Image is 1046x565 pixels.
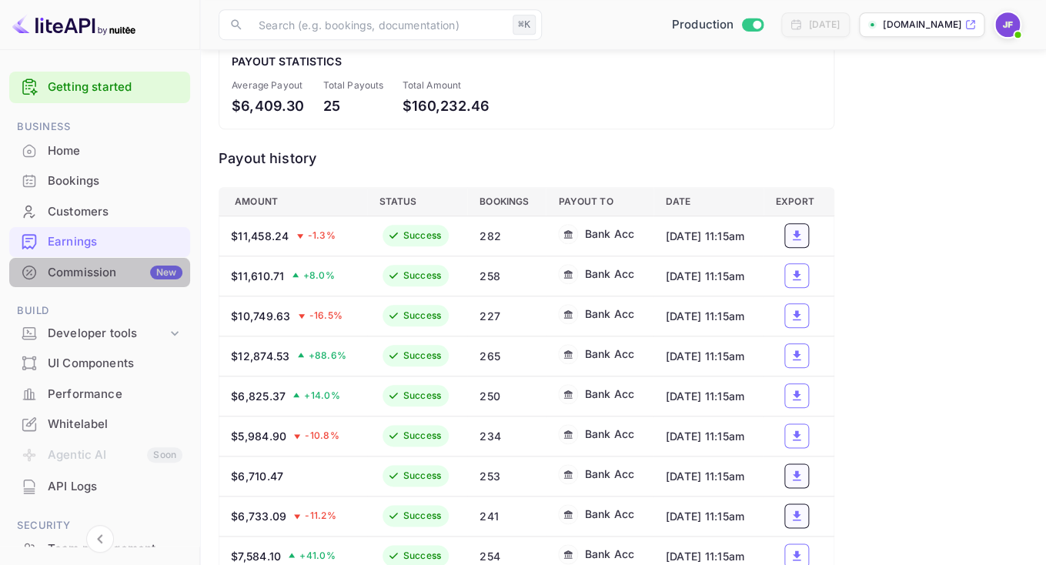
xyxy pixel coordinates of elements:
th: Payout to [546,187,653,216]
span: -11.2 % [305,509,336,523]
div: Team management [48,540,182,558]
span: + 14.0 % [304,389,340,403]
a: UI Components [9,349,190,377]
div: Performance [9,379,190,410]
a: Team management [9,534,190,563]
span: Build [9,303,190,319]
a: Home [9,136,190,165]
div: Average Payout [232,79,304,92]
div: Bank Acc [584,306,634,322]
th: Status [367,187,468,216]
a: Earnings [9,227,190,256]
div: Bookings [48,172,182,190]
div: [DATE] 11:15am [666,548,751,564]
div: Bank Acc [584,226,634,242]
div: Performance [48,386,182,403]
div: Total Payouts [322,79,383,92]
div: [DATE] 11:15am [666,468,751,484]
div: 265 [480,348,533,364]
button: Collapse navigation [86,525,114,553]
a: CommissionNew [9,258,190,286]
span: Production [672,16,734,34]
div: $7,584.10 [231,548,281,564]
div: Home [48,142,182,160]
div: 254 [480,548,533,564]
div: Success [403,429,442,443]
div: Customers [9,197,190,227]
a: Bookings [9,166,190,195]
div: Getting started [9,72,190,103]
div: Success [403,229,442,242]
div: $6,825.37 [231,388,286,404]
div: UI Components [48,355,182,373]
div: Bookings [9,166,190,196]
div: 250 [480,388,533,404]
div: API Logs [9,472,190,502]
div: Success [403,549,442,563]
a: API Logs [9,472,190,500]
span: -16.5 % [309,309,343,323]
span: + 8.0 % [303,269,335,282]
div: [DATE] 11:15am [666,268,751,284]
div: Success [403,509,442,523]
div: API Logs [48,478,182,496]
div: $6,733.09 [231,508,286,524]
th: Date [653,187,764,216]
div: [DATE] 11:15am [666,308,751,324]
div: 282 [480,228,533,244]
div: $12,874.53 [231,348,290,364]
div: ⌘K [513,15,536,35]
div: Bank Acc [584,346,634,362]
div: Success [403,309,442,323]
div: Payout Statistics [232,53,821,69]
input: Search (e.g. bookings, documentation) [249,9,506,40]
div: Bank Acc [584,386,634,402]
div: Success [403,349,442,363]
div: New [150,266,182,279]
div: $160,232.46 [402,95,490,116]
div: $11,610.71 [231,268,285,284]
div: 25 [322,95,383,116]
div: [DATE] 11:15am [666,228,751,244]
div: Developer tools [9,320,190,347]
div: 253 [480,468,533,484]
div: $11,458.24 [231,228,289,244]
div: Bank Acc [584,506,634,522]
div: Bank Acc [584,266,634,282]
span: -1.3 % [308,229,336,242]
div: UI Components [9,349,190,379]
div: 234 [480,428,533,444]
div: Switch to Sandbox mode [666,16,770,34]
div: Bank Acc [584,546,634,562]
span: Business [9,119,190,135]
div: Developer tools [48,325,167,343]
th: Export [764,187,834,216]
div: Commission [48,264,182,282]
a: Getting started [48,79,182,96]
div: 258 [480,268,533,284]
div: Bank Acc [584,426,634,442]
div: Home [9,136,190,166]
img: LiteAPI logo [12,12,135,37]
div: CommissionNew [9,258,190,288]
div: 227 [480,308,533,324]
img: Jenny Frimer [995,12,1020,37]
div: [DATE] 11:15am [666,388,751,404]
div: $5,984.90 [231,428,286,444]
div: Success [403,389,442,403]
div: $6,710.47 [231,468,283,484]
a: Whitelabel [9,410,190,438]
a: Performance [9,379,190,408]
a: Customers [9,197,190,226]
div: Whitelabel [9,410,190,440]
th: Bookings [467,187,546,216]
div: 241 [480,508,533,524]
span: -10.8 % [305,429,339,443]
div: Total Amount [402,79,490,92]
div: Success [403,469,442,483]
div: Whitelabel [48,416,182,433]
div: Success [403,269,442,282]
div: Bank Acc [584,466,634,482]
span: + 41.0 % [299,549,336,563]
span: + 88.6 % [309,349,347,363]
